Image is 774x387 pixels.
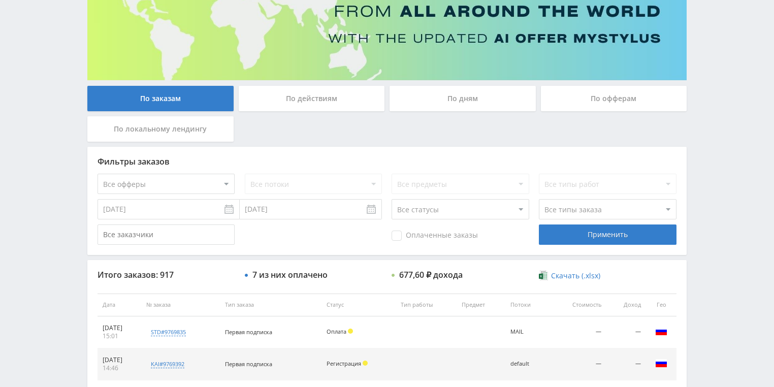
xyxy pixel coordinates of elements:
[396,294,457,316] th: Тип работы
[550,316,606,348] td: —
[98,294,141,316] th: Дата
[103,332,136,340] div: 15:01
[239,86,385,111] div: По действиям
[539,224,676,245] div: Применить
[348,329,353,334] span: Холд
[551,272,600,280] span: Скачать (.xlsx)
[541,86,687,111] div: По офферам
[252,270,328,279] div: 7 из них оплачено
[98,270,235,279] div: Итого заказов: 917
[225,360,272,368] span: Первая подписка
[327,360,361,367] span: Регистрация
[390,86,536,111] div: По дням
[539,270,547,280] img: xlsx
[646,294,676,316] th: Гео
[655,325,667,337] img: rus.png
[98,224,235,245] input: Все заказчики
[98,157,676,166] div: Фильтры заказов
[399,270,463,279] div: 677,60 ₽ дохода
[225,328,272,336] span: Первая подписка
[539,271,600,281] a: Скачать (.xlsx)
[510,329,544,335] div: MAIL
[220,294,321,316] th: Тип заказа
[606,294,646,316] th: Доход
[655,357,667,369] img: rus.png
[141,294,220,316] th: № заказа
[87,116,234,142] div: По локальному лендингу
[103,356,136,364] div: [DATE]
[505,294,550,316] th: Потоки
[510,361,544,367] div: default
[103,324,136,332] div: [DATE]
[392,231,478,241] span: Оплаченные заказы
[550,348,606,380] td: —
[550,294,606,316] th: Стоимость
[457,294,505,316] th: Предмет
[606,348,646,380] td: —
[87,86,234,111] div: По заказам
[363,361,368,366] span: Холд
[327,328,346,335] span: Оплата
[606,316,646,348] td: —
[321,294,396,316] th: Статус
[151,328,186,336] div: std#9769835
[151,360,184,368] div: kai#9769392
[103,364,136,372] div: 14:46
